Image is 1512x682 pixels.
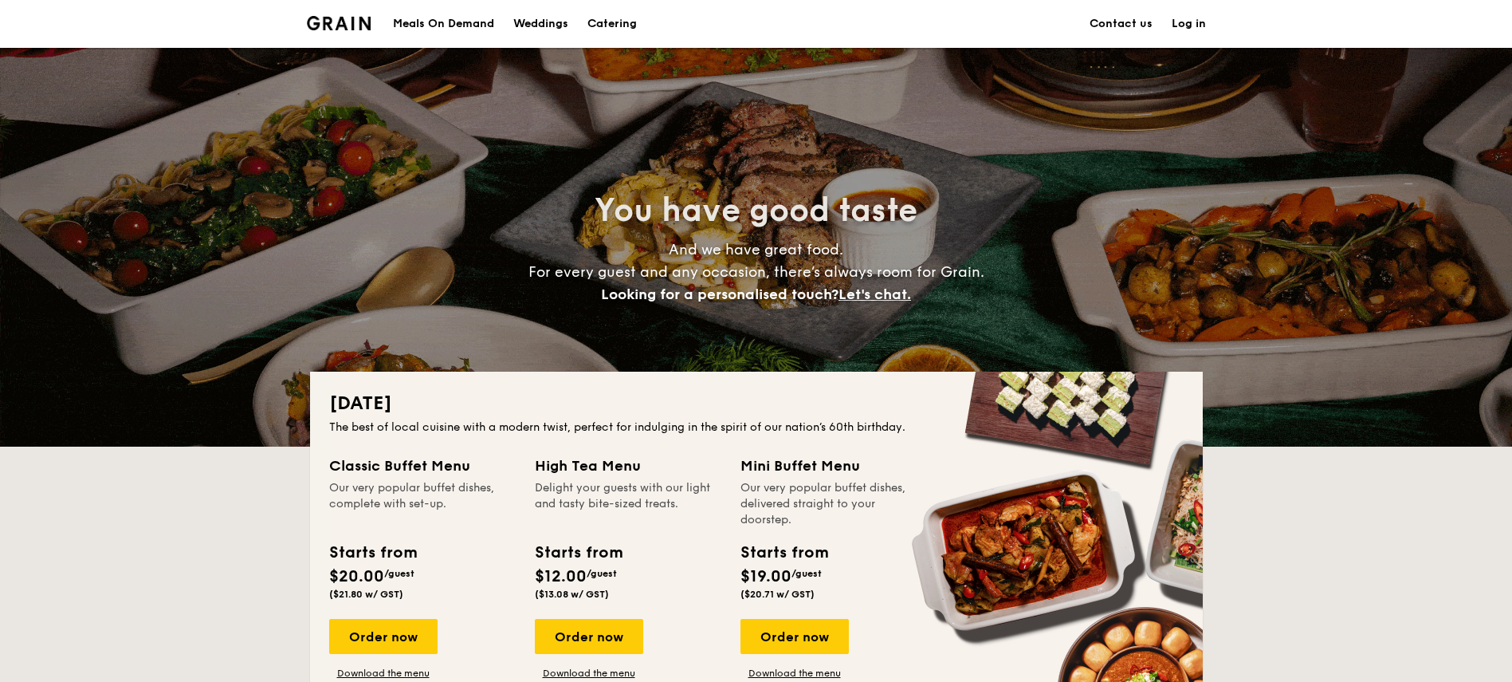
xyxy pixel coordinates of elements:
[535,567,587,586] span: $12.00
[535,480,721,528] div: Delight your guests with our light and tasty bite-sized treats.
[740,619,849,654] div: Order now
[838,286,911,303] span: Let's chat.
[601,286,838,303] span: Looking for a personalised touch?
[528,241,984,303] span: And we have great food. For every guest and any occasion, there’s always room for Grain.
[535,455,721,477] div: High Tea Menu
[587,568,617,579] span: /guest
[329,455,516,477] div: Classic Buffet Menu
[329,567,384,586] span: $20.00
[740,567,791,586] span: $19.00
[535,667,643,680] a: Download the menu
[740,480,927,528] div: Our very popular buffet dishes, delivered straight to your doorstep.
[740,455,927,477] div: Mini Buffet Menu
[740,589,815,600] span: ($20.71 w/ GST)
[307,16,371,30] img: Grain
[329,667,438,680] a: Download the menu
[535,619,643,654] div: Order now
[740,541,827,565] div: Starts from
[329,619,438,654] div: Order now
[329,391,1184,416] h2: [DATE]
[329,480,516,528] div: Our very popular buffet dishes, complete with set-up.
[384,568,414,579] span: /guest
[740,667,849,680] a: Download the menu
[791,568,822,579] span: /guest
[329,420,1184,436] div: The best of local cuisine with a modern twist, perfect for indulging in the spirit of our nation’...
[307,16,371,30] a: Logotype
[595,191,917,230] span: You have good taste
[329,589,403,600] span: ($21.80 w/ GST)
[535,541,622,565] div: Starts from
[535,589,609,600] span: ($13.08 w/ GST)
[329,541,416,565] div: Starts from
